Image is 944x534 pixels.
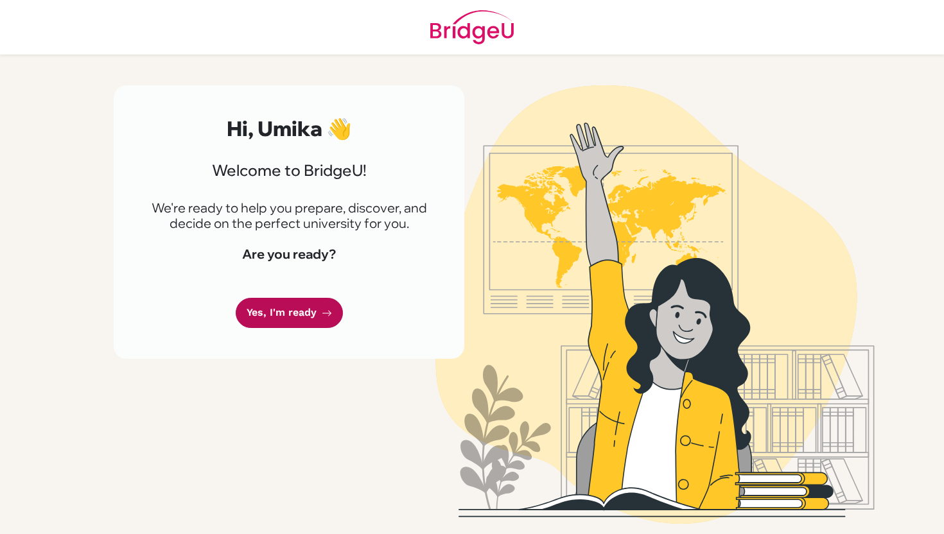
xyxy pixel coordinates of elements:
h4: Are you ready? [144,246,433,262]
h2: Hi, Umika 👋 [144,116,433,141]
h3: Welcome to BridgeU! [144,161,433,180]
a: Yes, I'm ready [236,298,343,328]
p: We're ready to help you prepare, discover, and decide on the perfect university for you. [144,200,433,231]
